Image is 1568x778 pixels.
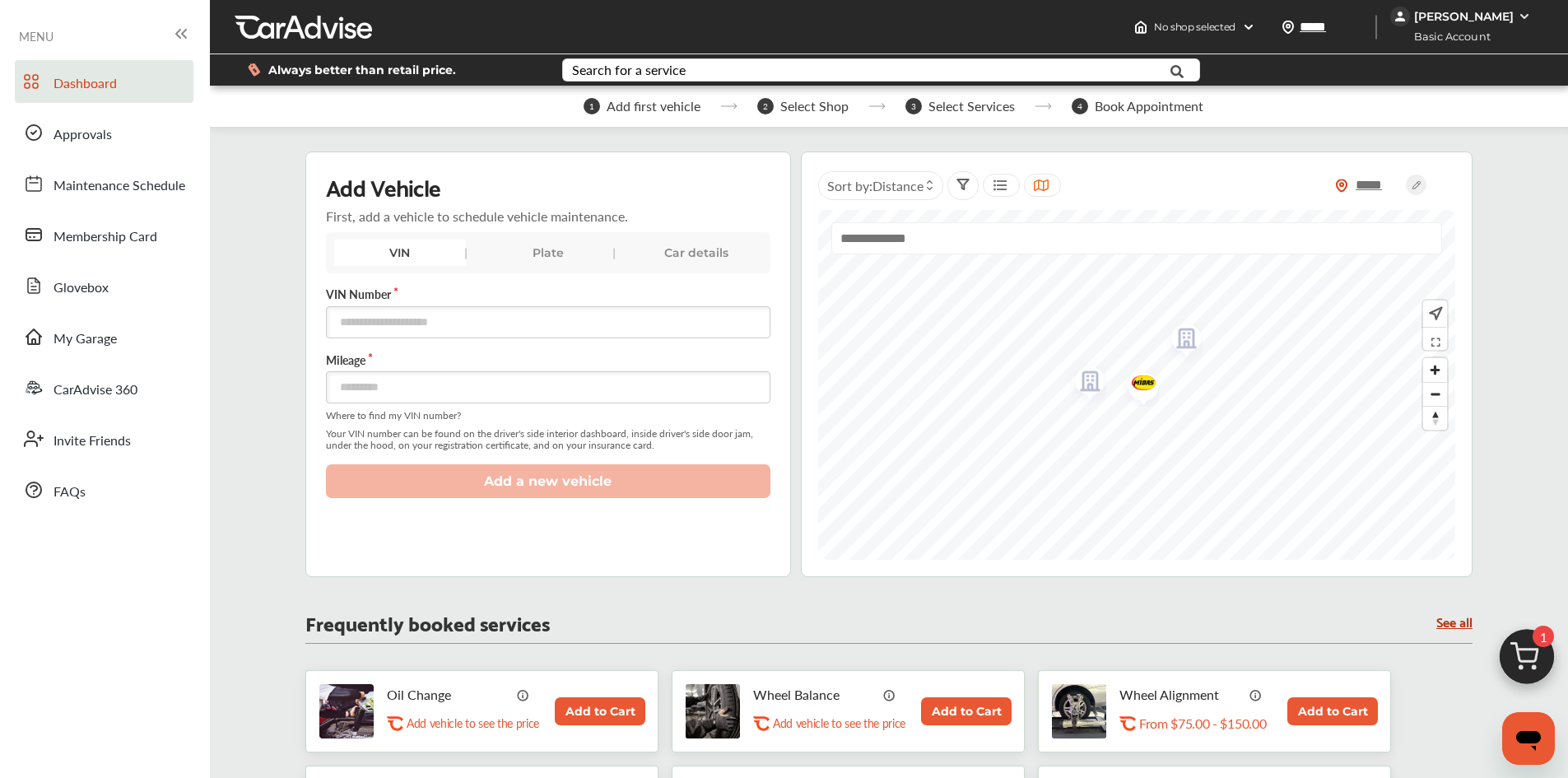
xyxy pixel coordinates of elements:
img: wheel-alignment-thumb.jpg [1052,684,1106,738]
img: jVpblrzwTbfkPYzPPzSLxeg0AAAAASUVORK5CYII= [1390,7,1410,26]
p: Frequently booked services [305,614,550,630]
span: Approvals [54,124,112,146]
img: header-down-arrow.9dd2ce7d.svg [1242,21,1255,34]
button: Zoom out [1423,382,1447,406]
a: Maintenance Schedule [15,162,193,205]
span: Zoom out [1423,383,1447,406]
span: Distance [872,176,924,195]
img: empty_shop_logo.394c5474.svg [1159,315,1203,367]
div: Map marker [1116,364,1157,407]
button: Reset bearing to north [1423,406,1447,430]
span: Your VIN number can be found on the driver's side interior dashboard, inside driver's side door j... [326,428,770,451]
span: Membership Card [54,226,157,248]
span: MENU [19,30,54,43]
span: CarAdvise 360 [54,380,137,401]
img: header-home-logo.8d720a4f.svg [1134,21,1147,34]
p: First, add a vehicle to schedule vehicle maintenance. [326,207,628,226]
span: Always better than retail price. [268,64,456,76]
img: recenter.ce011a49.svg [1426,305,1443,323]
a: Glovebox [15,264,193,307]
span: Maintenance Schedule [54,175,185,197]
span: Book Appointment [1095,99,1203,114]
div: Plate [482,240,614,266]
img: WGsFRI8htEPBVLJbROoPRyZpYNWhNONpIPPETTm6eUC0GeLEiAAAAAElFTkSuQmCC [1518,10,1531,23]
img: stepper-arrow.e24c07c6.svg [1035,103,1052,109]
label: Mileage [326,352,770,368]
span: Basic Account [1392,28,1503,45]
img: header-divider.bc55588e.svg [1375,15,1377,40]
span: Glovebox [54,277,109,299]
img: location_vector.a44bc228.svg [1282,21,1295,34]
img: location_vector_orange.38f05af8.svg [1335,179,1348,193]
span: No shop selected [1154,21,1235,34]
span: Add first vehicle [607,99,700,114]
p: From $75.00 - $150.00 [1139,715,1266,731]
span: Sort by : [827,176,924,195]
a: See all [1436,614,1473,628]
canvas: Map [818,210,1456,560]
a: Approvals [15,111,193,154]
div: [PERSON_NAME] [1414,9,1514,24]
span: 1 [1533,626,1554,647]
p: Add Vehicle [326,172,440,200]
div: Car details [630,240,762,266]
a: Membership Card [15,213,193,256]
button: Add to Cart [1287,697,1378,725]
span: 2 [757,98,774,114]
label: VIN Number [326,286,770,302]
span: Dashboard [54,73,117,95]
img: stepper-arrow.e24c07c6.svg [868,103,886,109]
p: Oil Change [387,687,510,702]
img: empty_shop_logo.394c5474.svg [1063,358,1106,410]
img: stepper-arrow.e24c07c6.svg [720,103,737,109]
iframe: Button to launch messaging window [1502,712,1555,765]
div: Map marker [1063,358,1104,410]
img: Midas+Logo_RGB.png [1116,364,1160,407]
a: Invite Friends [15,417,193,460]
img: oil-change-thumb.jpg [319,684,374,738]
img: tire-wheel-balance-thumb.jpg [686,684,740,738]
a: Dashboard [15,60,193,103]
p: Add vehicle to see the price [407,715,539,731]
span: My Garage [54,328,117,350]
p: Wheel Alignment [1119,687,1243,702]
div: Search for a service [572,63,686,77]
span: Select Services [928,99,1015,114]
a: FAQs [15,468,193,511]
img: cart_icon.3d0951e8.svg [1487,622,1566,701]
p: Wheel Balance [753,687,877,702]
button: Add to Cart [921,697,1012,725]
span: Invite Friends [54,431,131,452]
span: Reset bearing to north [1423,407,1447,430]
img: info_icon_vector.svg [883,688,896,701]
div: Map marker [1159,315,1200,367]
a: CarAdvise 360 [15,366,193,409]
p: Add vehicle to see the price [773,715,905,731]
span: Select Shop [780,99,849,114]
img: dollor_label_vector.a70140d1.svg [248,63,260,77]
span: 4 [1072,98,1088,114]
a: My Garage [15,315,193,358]
span: 1 [584,98,600,114]
img: info_icon_vector.svg [517,688,530,701]
img: info_icon_vector.svg [1249,688,1263,701]
span: FAQs [54,482,86,503]
button: Zoom in [1423,358,1447,382]
span: Where to find my VIN number? [326,410,770,422]
button: Add to Cart [555,697,645,725]
span: 3 [905,98,922,114]
div: VIN [334,240,466,266]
